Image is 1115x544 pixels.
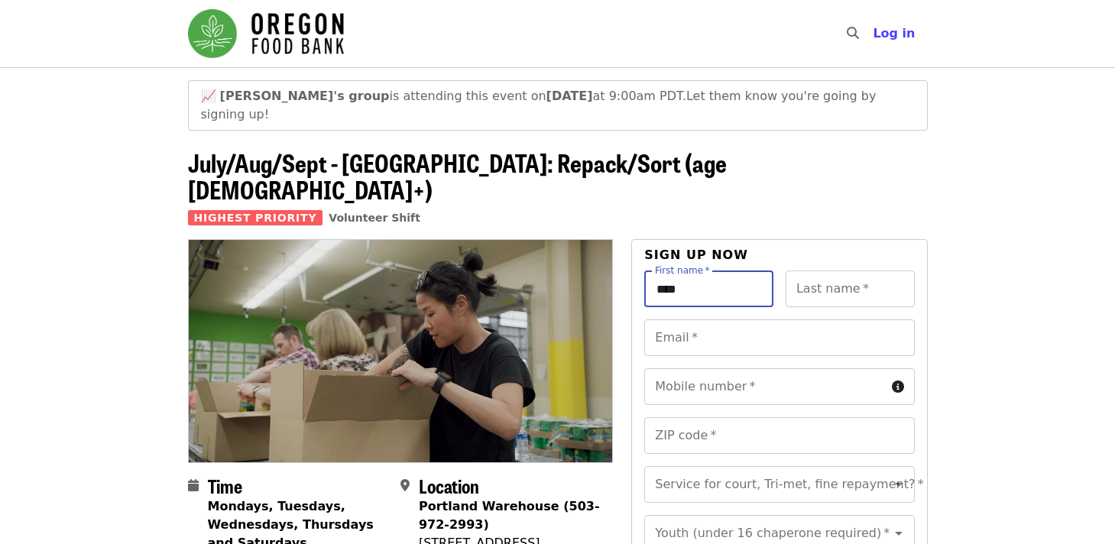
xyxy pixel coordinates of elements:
[644,368,885,405] input: Mobile number
[655,266,710,275] label: First name
[888,474,909,495] button: Open
[644,319,914,356] input: Email
[419,499,600,532] strong: Portland Warehouse (503-972-2993)
[873,26,915,40] span: Log in
[861,18,927,49] button: Log in
[400,478,410,493] i: map-marker-alt icon
[419,472,479,499] span: Location
[208,472,242,499] span: Time
[847,26,859,40] i: search icon
[892,380,904,394] i: circle-info icon
[329,212,420,224] a: Volunteer Shift
[188,478,199,493] i: calendar icon
[189,240,613,461] img: July/Aug/Sept - Portland: Repack/Sort (age 8+) organized by Oregon Food Bank
[644,248,748,262] span: Sign up now
[888,523,909,544] button: Open
[188,9,344,58] img: Oregon Food Bank - Home
[644,417,914,454] input: ZIP code
[644,270,773,307] input: First name
[201,89,216,103] span: growth emoji
[546,89,593,103] strong: [DATE]
[786,270,915,307] input: Last name
[188,210,323,225] span: Highest Priority
[220,89,686,103] span: is attending this event on at 9:00am PDT.
[188,144,727,207] span: July/Aug/Sept - [GEOGRAPHIC_DATA]: Repack/Sort (age [DEMOGRAPHIC_DATA]+)
[868,15,880,52] input: Search
[220,89,390,103] strong: [PERSON_NAME]'s group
